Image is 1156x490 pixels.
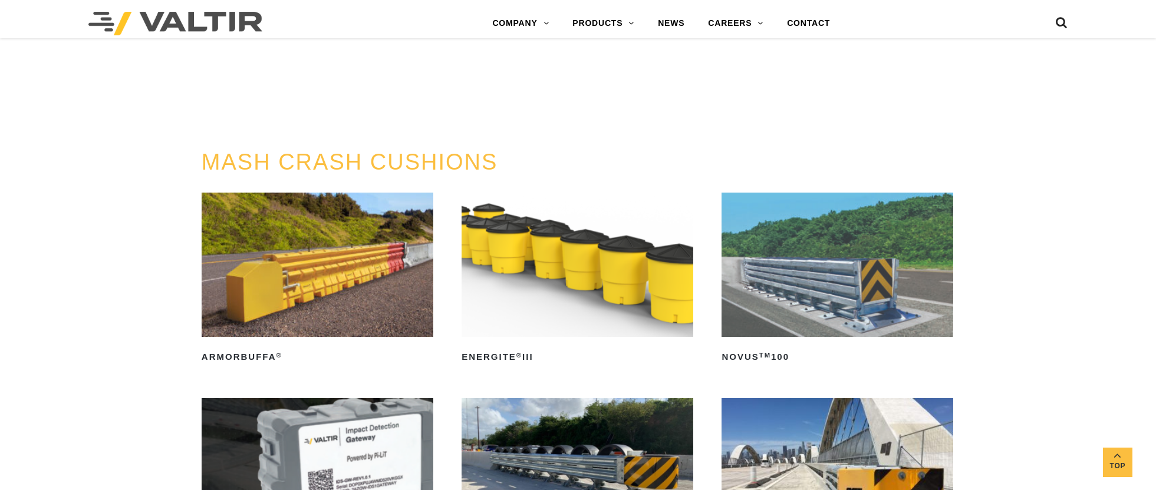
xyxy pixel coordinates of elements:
img: Valtir [88,12,262,35]
h2: ENERGITE III [462,347,693,366]
sup: TM [759,352,771,359]
a: NEWS [646,12,696,35]
h2: NOVUS 100 [722,347,953,366]
sup: ® [516,352,522,359]
a: CAREERS [696,12,775,35]
a: ArmorBuffa® [202,193,433,366]
a: MASH CRASH CUSHIONS [202,150,498,174]
a: NOVUSTM100 [722,193,953,366]
a: ENERGITE®III [462,193,693,366]
a: PRODUCTS [561,12,646,35]
sup: ® [276,352,282,359]
h2: ArmorBuffa [202,347,433,366]
a: CONTACT [775,12,842,35]
a: COMPANY [480,12,561,35]
a: Top [1103,448,1132,477]
span: Top [1103,459,1132,473]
